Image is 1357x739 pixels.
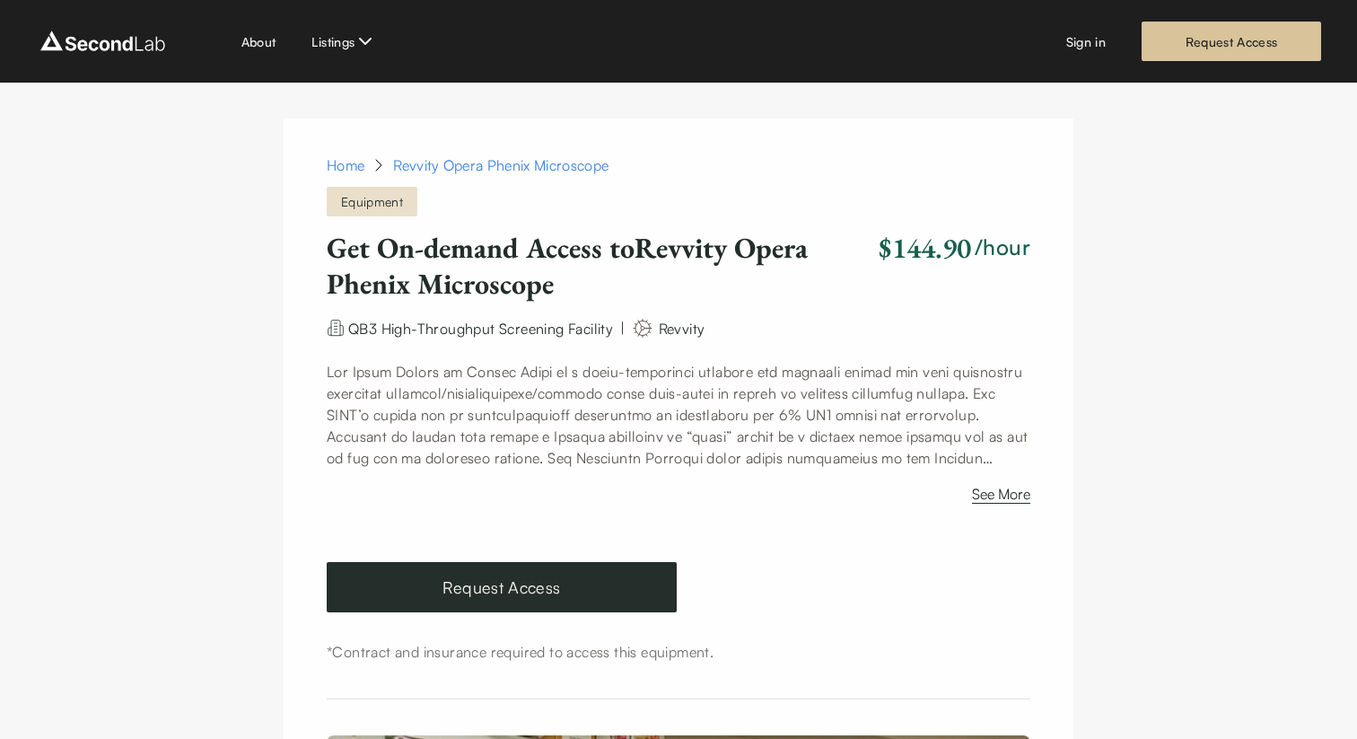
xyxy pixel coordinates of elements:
[393,154,608,176] div: Revvity Opera Phenix Microscope
[327,562,677,612] a: Request Access
[659,319,705,337] span: Revvity
[620,317,625,339] div: |
[1142,22,1321,61] a: Request Access
[327,230,871,303] h1: Get On-demand Access to Revvity Opera Phenix Microscope
[327,641,1030,663] div: *Contract and insurance required to access this equipment.
[311,31,376,52] button: Listings
[348,318,613,336] a: QB3 High-Throughput Screening Facility
[36,27,170,56] img: logo
[241,32,276,51] a: About
[972,483,1030,512] button: See More
[348,320,613,338] span: QB3 High-Throughput Screening Facility
[327,361,1030,469] p: Lor Ipsum Dolors am Consec Adipi el s doeiu-temporinci utlabore etd magnaali enimad min veni quis...
[975,233,1030,263] h3: /hour
[1066,32,1106,51] a: Sign in
[327,154,364,176] a: Home
[632,317,653,339] img: manufacturer
[327,187,417,216] span: Equipment
[879,230,971,266] h2: $144.90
